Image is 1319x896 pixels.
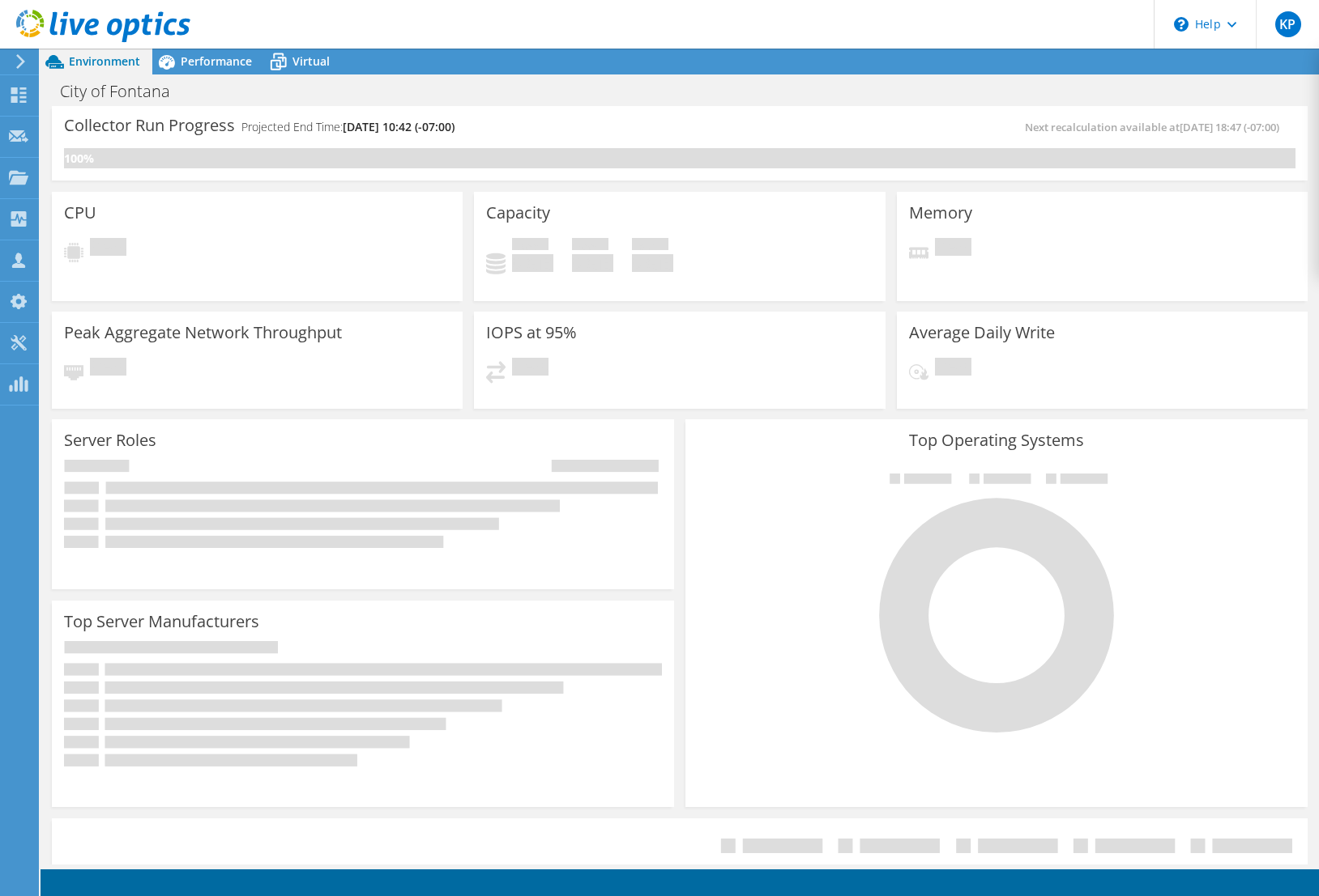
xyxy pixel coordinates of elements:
[935,358,971,380] span: Pending
[512,254,553,272] h4: 0 GiB
[632,254,673,272] h4: 0 GiB
[1174,17,1189,32] svg: \n
[1180,120,1279,134] span: [DATE] 18:47 (-07:00)
[632,238,668,254] span: Total
[935,238,971,260] span: Pending
[572,238,608,254] span: Free
[512,358,549,380] span: Pending
[1025,120,1287,134] span: Next recalculation available at
[64,613,259,631] h3: Top Server Manufacturers
[241,118,455,136] h4: Projected End Time:
[64,204,96,222] h3: CPU
[69,53,140,69] span: Environment
[90,238,126,260] span: Pending
[1275,11,1301,37] span: KP
[512,238,549,254] span: Used
[486,204,550,222] h3: Capacity
[64,324,342,342] h3: Peak Aggregate Network Throughput
[53,83,195,100] h1: City of Fontana
[292,53,330,69] span: Virtual
[909,204,972,222] h3: Memory
[181,53,252,69] span: Performance
[90,358,126,380] span: Pending
[64,431,156,449] h3: Server Roles
[486,324,577,342] h3: IOPS at 95%
[572,254,613,272] h4: 0 GiB
[343,119,455,134] span: [DATE] 10:42 (-07:00)
[909,324,1055,342] h3: Average Daily Write
[698,431,1296,449] h3: Top Operating Systems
